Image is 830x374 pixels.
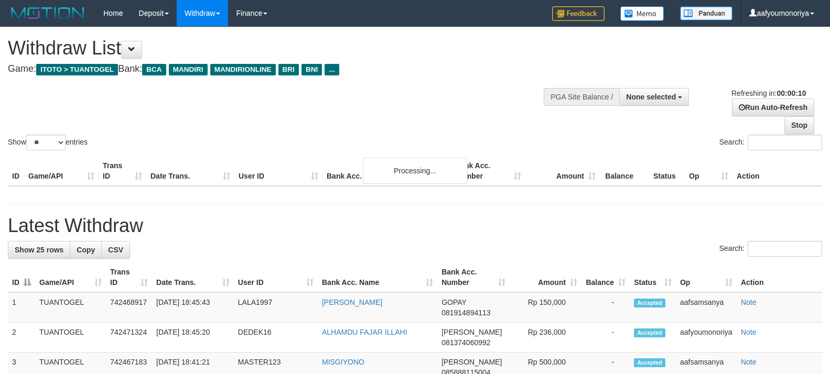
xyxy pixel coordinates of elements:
td: aafsamsanya [676,292,737,323]
span: Copy 081914894113 to clipboard [441,309,490,317]
td: aafyoumonoriya [676,323,737,353]
span: Accepted [634,328,665,337]
span: Accepted [634,299,665,307]
label: Search: [719,135,822,150]
h4: Game: Bank: [8,64,543,74]
img: panduan.png [680,6,732,20]
th: User ID: activate to sort column ascending [234,262,318,292]
span: Accepted [634,358,665,367]
th: Game/API: activate to sort column ascending [35,262,106,292]
th: Op [685,156,732,186]
span: CSV [108,246,123,254]
span: [PERSON_NAME] [441,358,502,366]
select: Showentries [26,135,66,150]
label: Search: [719,241,822,257]
th: Bank Acc. Name [322,156,451,186]
a: Run Auto-Refresh [732,98,814,116]
span: MANDIRI [169,64,208,75]
th: Bank Acc. Number [451,156,525,186]
td: 2 [8,323,35,353]
th: Bank Acc. Name: activate to sort column ascending [318,262,437,292]
th: Date Trans.: activate to sort column ascending [152,262,234,292]
span: None selected [626,93,676,101]
th: ID: activate to sort column descending [8,262,35,292]
td: - [581,292,630,323]
th: Game/API [24,156,99,186]
span: MANDIRIONLINE [210,64,276,75]
input: Search: [748,241,822,257]
th: Balance [600,156,649,186]
th: Trans ID [99,156,146,186]
a: MISGIYONO [322,358,364,366]
span: BCA [142,64,166,75]
div: PGA Site Balance / [544,88,619,106]
img: MOTION_logo.png [8,5,88,21]
span: BNI [301,64,322,75]
a: ALHAMDU FAJAR ILLAHI [322,328,407,336]
th: Bank Acc. Number: activate to sort column ascending [437,262,510,292]
span: ... [325,64,339,75]
a: Show 25 rows [8,241,70,259]
th: Trans ID: activate to sort column ascending [106,262,152,292]
span: Copy [77,246,95,254]
a: Note [741,328,757,336]
td: DEDEK16 [234,323,318,353]
input: Search: [748,135,822,150]
strong: 00:00:10 [777,89,806,97]
img: Button%20Memo.svg [620,6,664,21]
td: Rp 150,000 [510,292,581,323]
th: Action [737,262,822,292]
td: 742471324 [106,323,152,353]
span: BRI [278,64,299,75]
td: Rp 236,000 [510,323,581,353]
span: GOPAY [441,298,466,306]
a: [PERSON_NAME] [322,298,382,306]
h1: Latest Withdraw [8,215,822,236]
td: TUANTOGEL [35,323,106,353]
th: Date Trans. [146,156,234,186]
a: CSV [101,241,130,259]
td: LALA1997 [234,292,318,323]
span: [PERSON_NAME] [441,328,502,336]
th: Action [732,156,822,186]
th: ID [8,156,24,186]
span: Refreshing in: [731,89,806,97]
th: User ID [234,156,322,186]
th: Op: activate to sort column ascending [676,262,737,292]
span: Show 25 rows [15,246,63,254]
td: [DATE] 18:45:20 [152,323,234,353]
button: None selected [619,88,689,106]
th: Status [649,156,685,186]
th: Status: activate to sort column ascending [630,262,676,292]
td: - [581,323,630,353]
a: Note [741,358,757,366]
td: [DATE] 18:45:43 [152,292,234,323]
td: 1 [8,292,35,323]
img: Feedback.jpg [552,6,605,21]
th: Amount [525,156,600,186]
label: Show entries [8,135,88,150]
th: Balance: activate to sort column ascending [581,262,630,292]
a: Stop [784,116,814,134]
div: Processing... [363,158,468,184]
td: TUANTOGEL [35,292,106,323]
span: ITOTO > TUANTOGEL [36,64,118,75]
span: Copy 081374060992 to clipboard [441,338,490,347]
h1: Withdraw List [8,38,543,59]
th: Amount: activate to sort column ascending [510,262,581,292]
td: 742468917 [106,292,152,323]
a: Note [741,298,757,306]
a: Copy [70,241,102,259]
